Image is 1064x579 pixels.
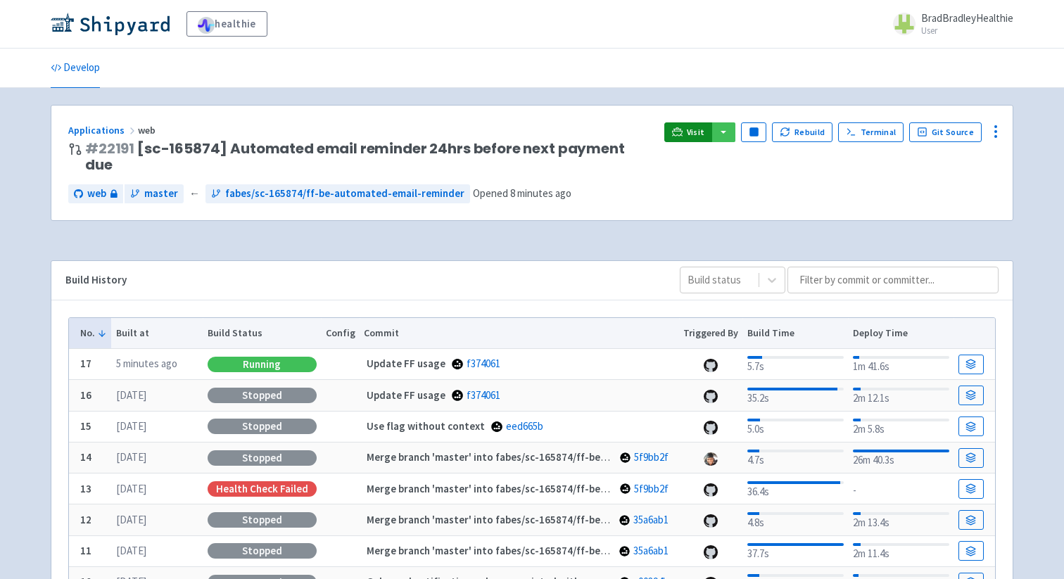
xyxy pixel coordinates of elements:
[80,544,91,557] b: 11
[203,318,321,349] th: Build Status
[85,139,134,158] a: #22191
[208,450,317,466] div: Stopped
[116,513,146,526] time: [DATE]
[144,186,178,202] span: master
[51,13,170,35] img: Shipyard logo
[80,482,91,495] b: 13
[958,416,984,436] a: Build Details
[51,49,100,88] a: Develop
[116,419,146,433] time: [DATE]
[111,318,203,349] th: Built at
[367,419,485,433] strong: Use flag without context
[367,388,445,402] strong: Update FF usage
[787,267,999,293] input: Filter by commit or committer...
[80,357,91,370] b: 17
[80,326,107,341] button: No.
[367,544,735,557] strong: Merge branch 'master' into fabes/sc-165874/ff-be-automated-email-reminder
[65,272,657,288] div: Build History
[360,318,679,349] th: Commit
[116,450,146,464] time: [DATE]
[772,122,832,142] button: Rebuild
[473,186,571,200] span: Opened
[687,127,705,138] span: Visit
[189,186,200,202] span: ←
[208,512,317,528] div: Stopped
[87,186,106,202] span: web
[853,509,949,531] div: 2m 13.4s
[208,357,317,372] div: Running
[85,141,653,173] span: [sc-165874] Automated email reminder 24hrs before next payment due
[205,184,470,203] a: fabes/sc-165874/ff-be-automated-email-reminder
[958,355,984,374] a: Build Details
[958,541,984,561] a: Build Details
[633,513,669,526] a: 35a6ab1
[116,357,177,370] time: 5 minutes ago
[747,478,844,500] div: 36.4s
[68,184,123,203] a: web
[367,513,735,526] strong: Merge branch 'master' into fabes/sc-165874/ff-be-automated-email-reminder
[742,318,848,349] th: Build Time
[634,450,669,464] a: 5f9bb2f
[747,416,844,438] div: 5.0s
[80,450,91,464] b: 14
[116,388,146,402] time: [DATE]
[848,318,954,349] th: Deploy Time
[853,416,949,438] div: 2m 5.8s
[909,122,982,142] a: Git Source
[634,482,669,495] a: 5f9bb2f
[885,13,1013,35] a: BradBradleyHealthie User
[321,318,360,349] th: Config
[367,450,735,464] strong: Merge branch 'master' into fabes/sc-165874/ff-be-automated-email-reminder
[747,385,844,407] div: 35.2s
[958,448,984,468] a: Build Details
[467,388,500,402] a: f374061
[225,186,464,202] span: fabes/sc-165874/ff-be-automated-email-reminder
[208,388,317,403] div: Stopped
[80,419,91,433] b: 15
[853,540,949,562] div: 2m 11.4s
[208,481,317,497] div: Health check failed
[116,482,146,495] time: [DATE]
[506,419,543,433] a: eed665b
[80,388,91,402] b: 16
[921,11,1013,25] span: BradBradleyHealthie
[747,509,844,531] div: 4.8s
[958,479,984,499] a: Build Details
[633,544,669,557] a: 35a6ab1
[510,186,571,200] time: 8 minutes ago
[747,353,844,375] div: 5.7s
[921,26,1013,35] small: User
[367,482,735,495] strong: Merge branch 'master' into fabes/sc-165874/ff-be-automated-email-reminder
[186,11,267,37] a: healthie
[958,386,984,405] a: Build Details
[116,544,146,557] time: [DATE]
[853,385,949,407] div: 2m 12.1s
[125,184,184,203] a: master
[958,510,984,530] a: Build Details
[853,447,949,469] div: 26m 40.3s
[853,480,949,499] div: -
[208,419,317,434] div: Stopped
[747,447,844,469] div: 4.7s
[853,353,949,375] div: 1m 41.6s
[367,357,445,370] strong: Update FF usage
[138,124,158,136] span: web
[208,543,317,559] div: Stopped
[679,318,743,349] th: Triggered By
[80,513,91,526] b: 12
[741,122,766,142] button: Pause
[664,122,712,142] a: Visit
[747,540,844,562] div: 37.7s
[838,122,904,142] a: Terminal
[467,357,500,370] a: f374061
[68,124,138,136] a: Applications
